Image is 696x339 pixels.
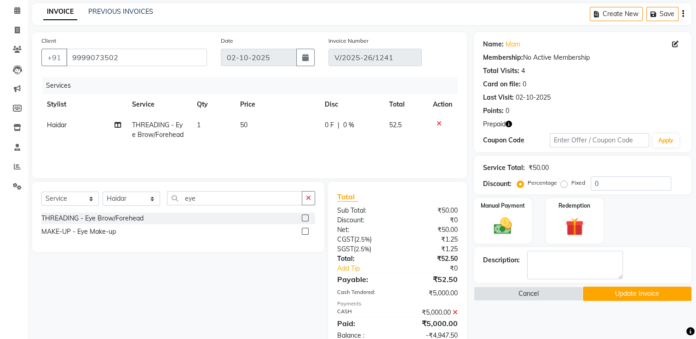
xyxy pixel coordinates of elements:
div: Net: [330,225,397,235]
div: ₹52.50 [397,254,465,264]
label: Date [221,37,233,45]
input: Search by Name/Mobile/Email/Code [66,49,207,66]
div: Points: [483,106,504,116]
span: 52.5 [389,121,402,129]
div: Payments [337,300,458,308]
div: ₹1.25 [397,244,465,254]
div: ₹1.25 [397,235,465,244]
a: Add Tip [330,264,408,273]
div: ₹0 [397,215,465,225]
div: 0 [506,106,509,116]
th: Total [384,94,427,115]
input: Search or Scan [167,191,302,205]
th: Action [427,94,458,115]
th: Disc [319,94,384,115]
img: _cash.svg [488,215,518,237]
div: Paid: [330,318,397,329]
span: 1 [197,121,201,129]
div: Last Visit: [483,93,514,102]
a: PREVIOUS INVOICES [88,7,153,16]
div: ₹0 [409,264,465,273]
div: 0 [523,79,526,89]
div: THREADING - Eye Brow/Forehead [41,214,144,223]
div: Discount: [330,215,397,225]
div: Service Total: [483,163,525,173]
div: Description: [483,255,520,265]
div: Total: [330,254,397,264]
span: 0 F [325,120,334,130]
span: 0 % [343,120,354,130]
div: Cash Tendered: [330,288,397,298]
div: Services [42,77,465,94]
div: ₹52.50 [397,274,465,285]
span: 2.5% [356,236,370,243]
div: ₹50.00 [397,206,465,215]
button: Apply [653,134,679,147]
div: Discount: [483,179,512,189]
span: CGST [337,235,354,243]
div: Card on file: [483,79,521,89]
label: Manual Payment [481,202,525,210]
label: Client [41,37,56,45]
span: THREADING - Eye Brow/Forehead [132,121,184,139]
div: Membership: [483,53,523,62]
div: ₹5,000.00 [397,288,465,298]
div: MAKE-UP - Eye Make-up [41,227,116,237]
div: ₹5,000.00 [397,308,465,317]
div: ₹50.00 [397,225,465,235]
span: | [338,120,339,130]
div: 02-10-2025 [516,93,551,102]
span: SGST [337,245,354,253]
th: Stylist [41,94,127,115]
a: Mam [506,40,520,49]
span: Total [337,192,358,202]
th: Qty [191,94,235,115]
label: Fixed [571,179,585,187]
div: 4 [521,66,525,76]
span: 2.5% [356,245,369,253]
div: Name: [483,40,504,49]
img: _gift.svg [560,215,589,238]
a: INVOICE [43,4,77,20]
label: Redemption [558,202,590,210]
div: Sub Total: [330,206,397,215]
label: Invoice Number [328,37,368,45]
div: ( ) [330,235,397,244]
th: Price [235,94,319,115]
span: Prepaid [483,119,506,129]
button: +91 [41,49,67,66]
div: Coupon Code [483,136,549,145]
button: Create New [590,7,643,21]
div: Payable: [330,274,397,285]
button: Save [646,7,679,21]
th: Service [127,94,191,115]
div: ( ) [330,244,397,254]
div: CASH [330,308,397,317]
span: Haidar [47,121,67,129]
span: 50 [240,121,247,129]
div: Total Visits: [483,66,519,76]
div: No Active Membership [483,53,682,62]
input: Enter Offer / Coupon Code [550,133,649,147]
button: Cancel [474,287,582,301]
label: Percentage [528,179,557,187]
div: ₹50.00 [529,163,549,173]
button: Update Invoice [583,287,691,301]
div: ₹5,000.00 [397,318,465,329]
